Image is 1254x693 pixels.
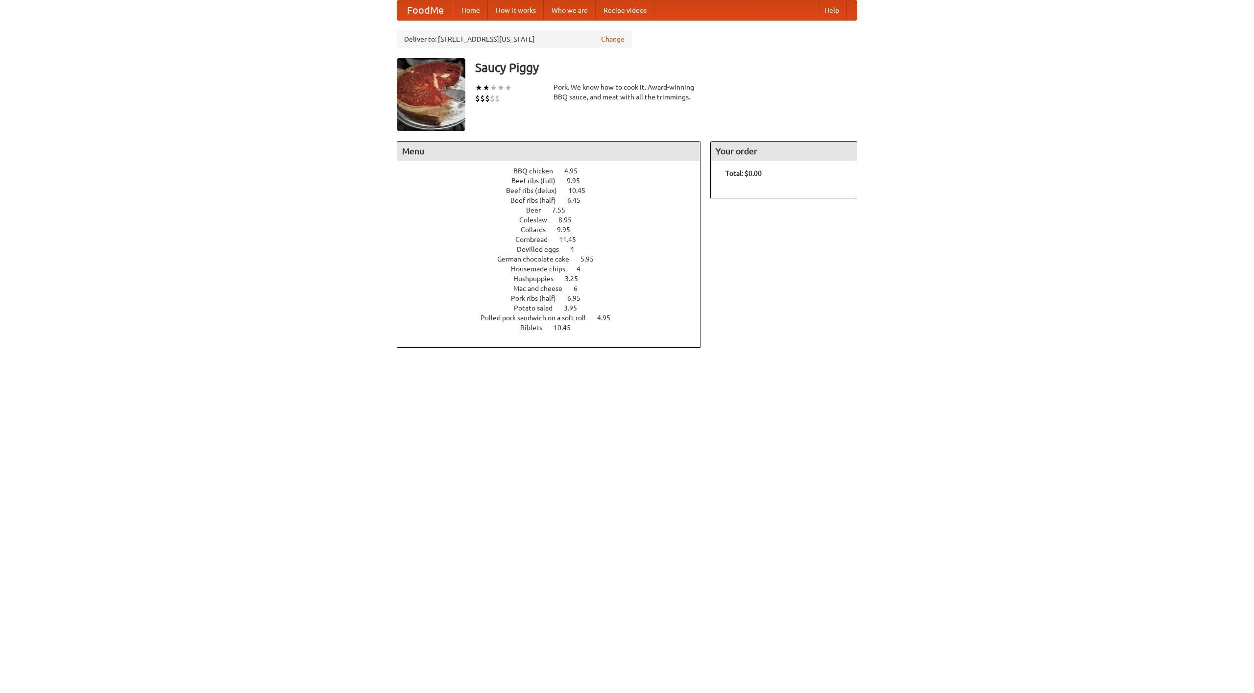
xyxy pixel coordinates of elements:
span: Potato salad [514,304,562,312]
span: Cornbread [515,236,557,243]
a: Recipe videos [596,0,654,20]
span: 3.25 [565,275,588,283]
span: BBQ chicken [513,167,563,175]
a: Collards 9.95 [521,226,588,234]
span: 4.95 [564,167,587,175]
a: Beef ribs (half) 6.45 [510,196,599,204]
li: ★ [482,82,490,93]
span: German chocolate cake [497,255,579,263]
a: Potato salad 3.95 [514,304,595,312]
span: Pulled pork sandwich on a soft roll [481,314,596,322]
div: Deliver to: [STREET_ADDRESS][US_STATE] [397,30,632,48]
li: $ [495,93,500,104]
b: Total: $0.00 [725,169,762,177]
span: Coleslaw [519,216,557,224]
span: 8.95 [558,216,581,224]
h3: Saucy Piggy [475,58,857,77]
a: BBQ chicken 4.95 [513,167,596,175]
a: Housemade chips 4 [511,265,599,273]
a: Help [817,0,847,20]
a: Pork ribs (half) 6.95 [511,294,599,302]
span: 10.45 [554,324,580,332]
li: ★ [497,82,505,93]
a: Cornbread 11.45 [515,236,594,243]
span: Beef ribs (delux) [506,187,567,194]
span: 6 [574,285,587,292]
a: Riblets 10.45 [520,324,589,332]
span: Hushpuppies [513,275,563,283]
span: Housemade chips [511,265,575,273]
span: Beef ribs (full) [511,177,565,185]
li: ★ [490,82,497,93]
a: Mac and cheese 6 [513,285,596,292]
div: Pork. We know how to cook it. Award-winning BBQ sauce, and meat with all the trimmings. [554,82,700,102]
span: 4 [577,265,590,273]
a: Beef ribs (delux) 10.45 [506,187,603,194]
span: Beer [526,206,551,214]
span: 6.45 [567,196,590,204]
span: 3.95 [564,304,587,312]
span: 4 [570,245,584,253]
li: ★ [475,82,482,93]
h4: Your order [711,142,857,161]
a: Who we are [544,0,596,20]
span: 9.95 [567,177,590,185]
a: How it works [488,0,544,20]
a: Devilled eggs 4 [517,245,592,253]
a: German chocolate cake 5.95 [497,255,612,263]
span: Devilled eggs [517,245,569,253]
span: Beef ribs (half) [510,196,566,204]
a: Home [454,0,488,20]
li: $ [480,93,485,104]
span: Collards [521,226,555,234]
span: 6.95 [567,294,590,302]
li: ★ [505,82,512,93]
span: 7.55 [552,206,575,214]
a: FoodMe [397,0,454,20]
a: Change [601,34,625,44]
span: Mac and cheese [513,285,572,292]
img: angular.jpg [397,58,465,131]
a: Beer 7.55 [526,206,583,214]
li: $ [490,93,495,104]
span: Riblets [520,324,552,332]
a: Hushpuppies 3.25 [513,275,596,283]
a: Pulled pork sandwich on a soft roll 4.95 [481,314,628,322]
li: $ [485,93,490,104]
a: Coleslaw 8.95 [519,216,590,224]
span: 9.95 [557,226,580,234]
span: 10.45 [568,187,595,194]
h4: Menu [397,142,700,161]
li: $ [475,93,480,104]
span: Pork ribs (half) [511,294,566,302]
span: 11.45 [559,236,586,243]
span: 4.95 [597,314,620,322]
span: 5.95 [580,255,603,263]
a: Beef ribs (full) 9.95 [511,177,598,185]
